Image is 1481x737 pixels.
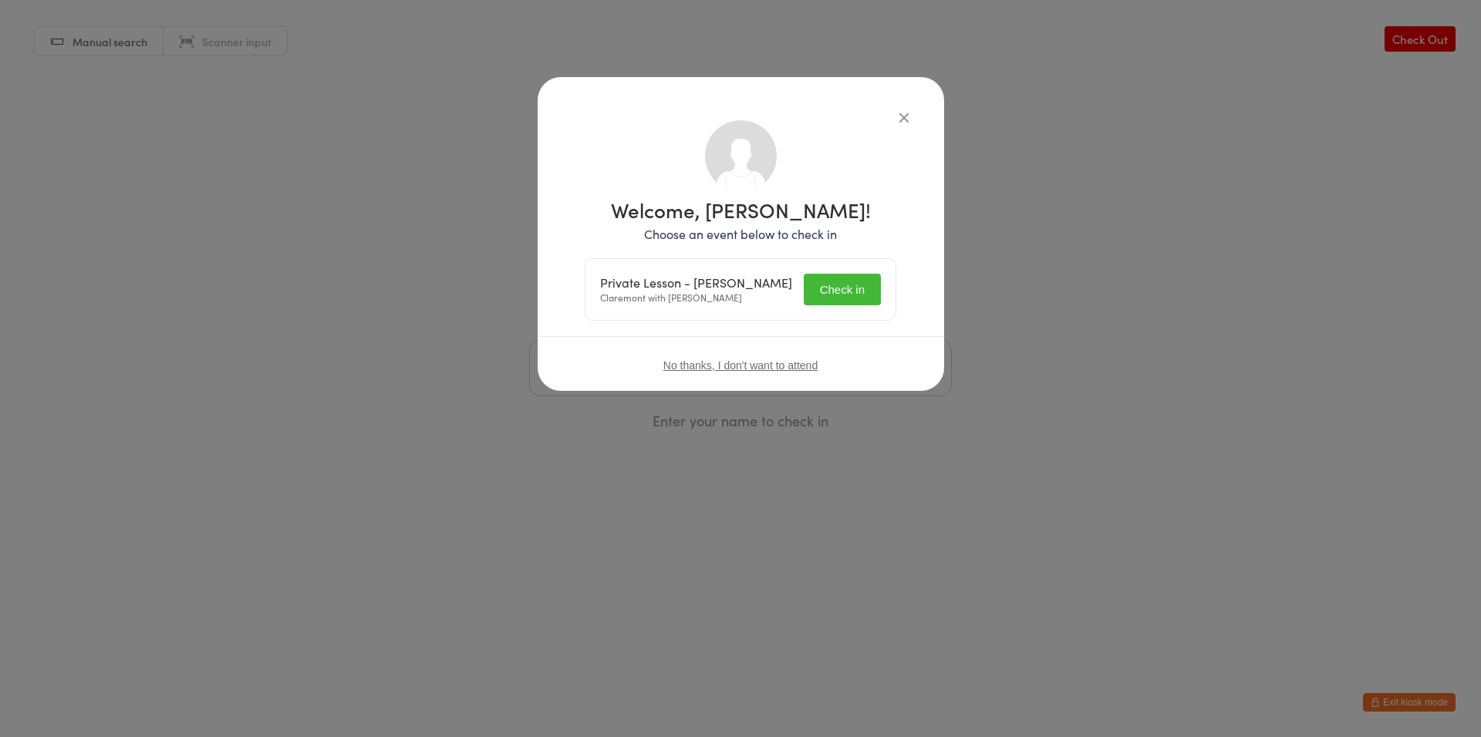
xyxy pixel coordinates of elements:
img: no_photo.png [705,120,777,192]
p: Choose an event below to check in [585,225,896,243]
div: Private Lesson - [PERSON_NAME] [600,275,792,290]
button: Check in [804,274,881,305]
button: No thanks, I don't want to attend [663,359,818,372]
h1: Welcome, [PERSON_NAME]! [585,200,896,220]
div: Claremont with [PERSON_NAME] [600,275,792,305]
